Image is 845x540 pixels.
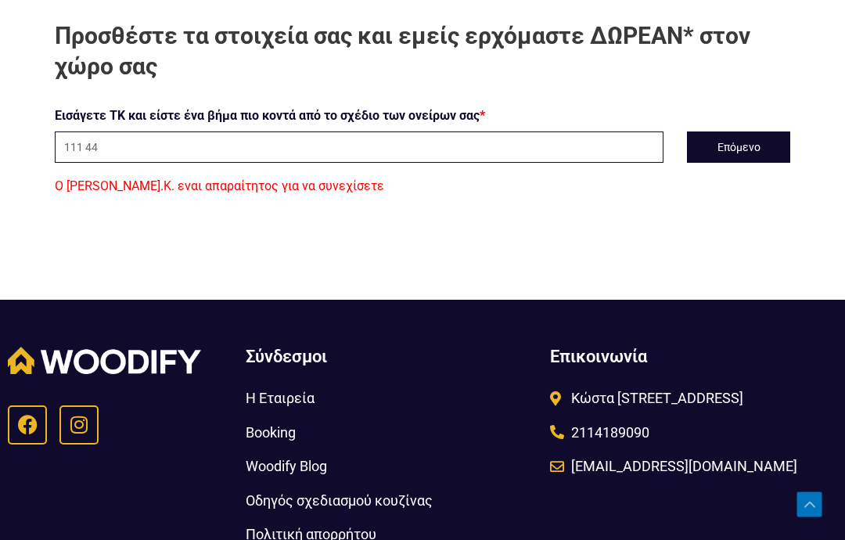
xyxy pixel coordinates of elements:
span: 2114189090 [567,419,649,445]
label: Εισάγετε ΤΚ και είστε ένα βήμα πιο κοντά από το σχέδιο των ονείρων σας [55,104,485,128]
span: [EMAIL_ADDRESS][DOMAIN_NAME] [567,453,797,479]
a: Κώστα [STREET_ADDRESS] [550,385,835,411]
button: Επόμενο [687,131,790,163]
a: [EMAIL_ADDRESS][DOMAIN_NAME] [550,453,835,479]
a: 2114189090 [550,419,835,445]
img: Woodify [8,347,201,374]
a: Booking [246,419,534,445]
span: Κώστα [STREET_ADDRESS] [567,385,743,411]
span: Η Εταιρεία [246,385,315,411]
a: Η Εταιρεία [246,385,534,411]
a: Woodify Blog [246,453,534,479]
span: Επικοινωνία [550,347,647,366]
h2: Προσθέστε τα στοιχεία σας και εμείς ερχόμαστε ΔΩΡΕΑΝ* στον χώρο σας [55,20,790,81]
a: Οδηγός σχεδιασμού κουζίνας [246,488,534,513]
span: Woodify Blog [246,453,327,479]
span: Σύνδεσμοι [246,347,327,366]
span: Booking [246,419,296,445]
span: Ο [PERSON_NAME].Κ. εναι απαραίτητος για να συνεχίσετε [55,178,384,193]
span: Οδηγός σχεδιασμού κουζίνας [246,488,433,513]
